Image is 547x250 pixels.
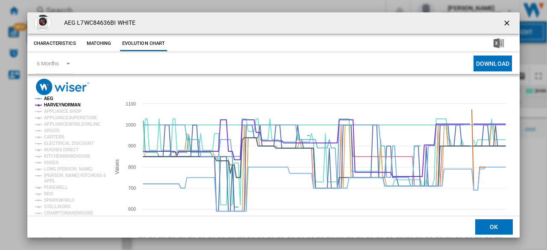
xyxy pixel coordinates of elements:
[126,122,136,127] tspan: 1000
[44,103,80,107] tspan: HARVEYNORMAN
[44,109,82,114] tspan: APPLIANCE SHOP
[44,179,55,183] tspan: APPL
[44,147,79,152] tspan: HUGHES DIRECT
[44,115,97,120] tspan: APPLIANCESUPERSTORE
[128,206,136,212] tspan: 600
[44,160,59,165] tspan: KNEES
[44,135,65,139] tspan: CARTERS
[34,15,51,32] img: L7WC84636BI_1_15229899_Supersize.jpg
[32,36,78,51] button: Characteristics
[475,219,513,235] button: OK
[44,154,91,159] tspan: KITCHENWAREHOUSE
[44,211,94,215] tspan: CRAMPTONANDMOORE
[44,173,106,178] tspan: [PERSON_NAME] KITCHENS &
[499,15,516,32] button: getI18NText('BUTTONS.CLOSE_DIALOG')
[473,56,512,71] button: Download
[44,167,93,171] tspan: LONG [PERSON_NAME]
[494,38,504,48] img: excel-24x24.png
[120,36,168,51] button: Evolution chart
[60,19,135,27] h4: AEG L7WC84636BI WHITE
[128,165,136,170] tspan: 800
[114,159,120,174] tspan: Values
[44,191,53,196] tspan: RDO
[128,185,136,191] tspan: 700
[36,79,89,95] img: logo_wiser_300x94.png
[44,128,60,133] tspan: ARGOS
[128,143,136,148] tspan: 900
[44,141,94,146] tspan: ELECTRICAL DISCOUNT
[80,36,118,51] button: Matching
[27,12,520,238] md-dialog: Product popup
[44,96,53,101] tspan: AEG
[44,185,68,190] tspan: PUREWELL
[503,19,513,29] ng-md-icon: getI18NText('BUTTONS.CLOSE_DIALOG')
[480,36,518,51] button: Download in Excel
[44,198,74,203] tspan: SPARKWORLD
[44,204,71,209] tspan: STELLISONS
[126,101,136,106] tspan: 1100
[44,122,100,126] tspan: APPLIANCEWORLDONLINE
[37,60,59,67] div: 6 Months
